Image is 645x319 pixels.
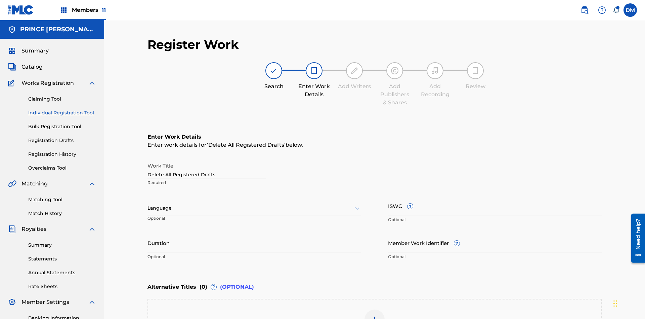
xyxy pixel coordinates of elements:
span: Alternative Titles [147,283,196,291]
div: Search [257,82,291,91]
a: Annual Statements [28,269,96,276]
span: ? [407,204,413,209]
a: Public Search [578,3,591,17]
span: Delete All Registered Drafts [207,142,286,148]
img: step indicator icon for Add Writers [350,67,358,75]
a: Match History [28,210,96,217]
a: Summary [28,242,96,249]
span: Royalties [21,225,46,233]
span: ( 0 ) [200,283,207,291]
a: Claiming Tool [28,96,96,103]
a: Bulk Registration Tool [28,123,96,130]
p: Optional [147,215,212,226]
h2: Register Work [147,37,239,52]
img: step indicator icon for Add Publishers & Shares [391,67,399,75]
a: SummarySummary [8,47,49,55]
a: Registration History [28,151,96,158]
span: 11 [102,7,106,13]
img: step indicator icon for Search [270,67,278,75]
h5: PRINCE MCTESTERSON [20,26,96,33]
div: Enter Work Details [297,82,331,99]
span: Enter work details for [147,142,207,148]
a: Matching Tool [28,196,96,203]
img: Top Rightsholders [60,6,68,14]
a: Registration Drafts [28,137,96,144]
div: Add Writers [338,82,371,91]
img: expand [88,225,96,233]
div: Review [459,82,492,91]
a: Individual Registration Tool [28,109,96,116]
div: Help [595,3,609,17]
iframe: Chat Widget [611,287,645,319]
img: Catalog [8,63,16,71]
div: Drag [613,293,617,314]
span: (OPTIONAL) [220,283,254,291]
img: Summary [8,47,16,55]
span: Members [72,6,106,14]
img: Works Registration [8,79,17,87]
a: Rate Sheets [28,283,96,290]
span: Matching [21,180,48,188]
img: expand [88,79,96,87]
span: Works Registration [21,79,74,87]
span: ? [211,284,216,290]
p: Optional [147,254,361,260]
img: Royalties [8,225,16,233]
img: Accounts [8,26,16,34]
span: below. [286,142,303,148]
img: Member Settings [8,298,16,306]
img: step indicator icon for Enter Work Details [310,67,318,75]
p: Optional [388,254,602,260]
a: Statements [28,255,96,262]
span: Summary [21,47,49,55]
a: Overclaims Tool [28,165,96,172]
img: step indicator icon for Add Recording [431,67,439,75]
img: expand [88,298,96,306]
span: Delete All Registered Drafts [208,142,284,148]
img: Matching [8,180,16,188]
div: Add Recording [418,82,452,99]
div: Add Publishers & Shares [378,82,412,107]
img: help [598,6,606,14]
p: Required [147,180,266,186]
h6: Enter Work Details [147,133,602,141]
div: Notifications [613,7,619,13]
p: Optional [388,217,602,223]
img: expand [88,180,96,188]
div: User Menu [623,3,637,17]
span: Member Settings [21,298,69,306]
img: MLC Logo [8,5,34,15]
img: step indicator icon for Review [471,67,479,75]
img: search [580,6,589,14]
a: CatalogCatalog [8,63,43,71]
span: ? [454,241,460,246]
iframe: Resource Center [626,211,645,266]
span: Catalog [21,63,43,71]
